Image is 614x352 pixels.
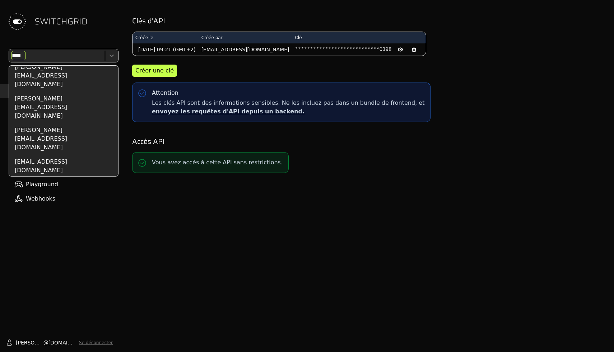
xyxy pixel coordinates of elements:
span: SWITCHGRID [34,16,88,27]
td: [DATE] 09:21 (GMT+2) [132,43,199,56]
img: Switchgrid Logo [6,10,29,33]
div: [PERSON_NAME][EMAIL_ADDRESS][DOMAIN_NAME] [10,60,117,91]
span: @ [43,339,48,346]
h2: Clés d'API [132,16,604,26]
span: [PERSON_NAME] [16,339,43,346]
span: Les clés API sont des informations sensibles. Ne les incluez pas dans un bundle de frontend, et [152,99,424,116]
td: [EMAIL_ADDRESS][DOMAIN_NAME] [199,43,292,56]
span: [DOMAIN_NAME] [48,339,76,346]
p: Vous avez accès à cette API sans restrictions. [152,158,283,167]
div: Créer une clé [135,66,174,75]
th: Créée par [199,32,292,43]
div: [PERSON_NAME][EMAIL_ADDRESS][DOMAIN_NAME] [10,123,117,155]
button: Se déconnecter [79,340,113,346]
th: Clé [292,32,426,43]
p: envoyez les requêtes d'API depuis un backend. [152,107,424,116]
button: Créer une clé [132,65,177,77]
div: Attention [152,89,178,97]
h2: Accès API [132,136,604,146]
th: Créée le [132,32,199,43]
div: [EMAIL_ADDRESS][DOMAIN_NAME] [10,155,117,178]
div: [PERSON_NAME][EMAIL_ADDRESS][DOMAIN_NAME] [10,91,117,123]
